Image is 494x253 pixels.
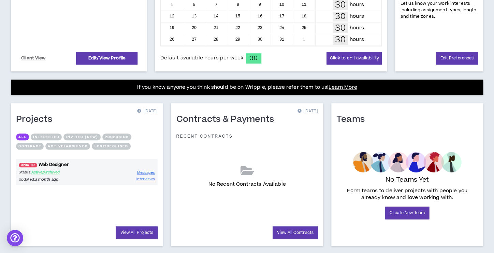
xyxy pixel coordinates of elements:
[385,207,429,219] a: Create New Team
[19,163,37,167] span: UPDATED!
[20,52,47,64] a: Client View
[273,226,318,239] a: View All Contracts
[329,84,357,91] a: Learn More
[16,133,29,140] button: All
[137,83,357,92] p: If you know anyone you think should be on Wripple, please refer them to us!
[176,114,279,125] h1: Contracts & Payments
[137,170,155,175] span: Messages
[350,36,364,43] p: hours
[350,1,364,9] p: hours
[208,181,286,188] p: No Recent Contracts Available
[436,52,478,65] a: Edit Preferences
[16,114,57,125] h1: Projects
[350,13,364,20] p: hours
[76,52,137,65] a: Edit/View Profile
[137,169,155,176] a: Messages
[350,24,364,32] p: hours
[137,108,158,115] p: [DATE]
[116,226,158,239] a: View All Projects
[385,175,429,185] p: No Teams Yet
[339,187,475,201] p: Form teams to deliver projects with people you already know and love working with.
[160,54,243,62] span: Default available hours per week
[102,133,131,140] button: Proposing
[7,230,23,246] div: Open Intercom Messenger
[136,176,155,182] a: Interviews
[31,170,60,175] span: Active/Archived
[353,152,462,172] img: empty
[336,114,370,125] h1: Teams
[400,0,478,20] p: Let us know your work interests including assignment types, length and time zones.
[19,177,87,182] p: Updated:
[16,161,158,168] a: UPDATED!Web Designer
[45,143,90,150] button: Active/Archived
[326,52,382,65] button: Click to edit availability
[31,133,62,140] button: Interested
[35,177,58,182] i: a month ago
[92,143,130,150] button: Lost/Declined
[16,143,44,150] button: Contract
[63,133,100,140] button: Invited (new)
[19,169,87,175] p: Status:
[176,133,233,139] p: Recent Contracts
[297,108,318,115] p: [DATE]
